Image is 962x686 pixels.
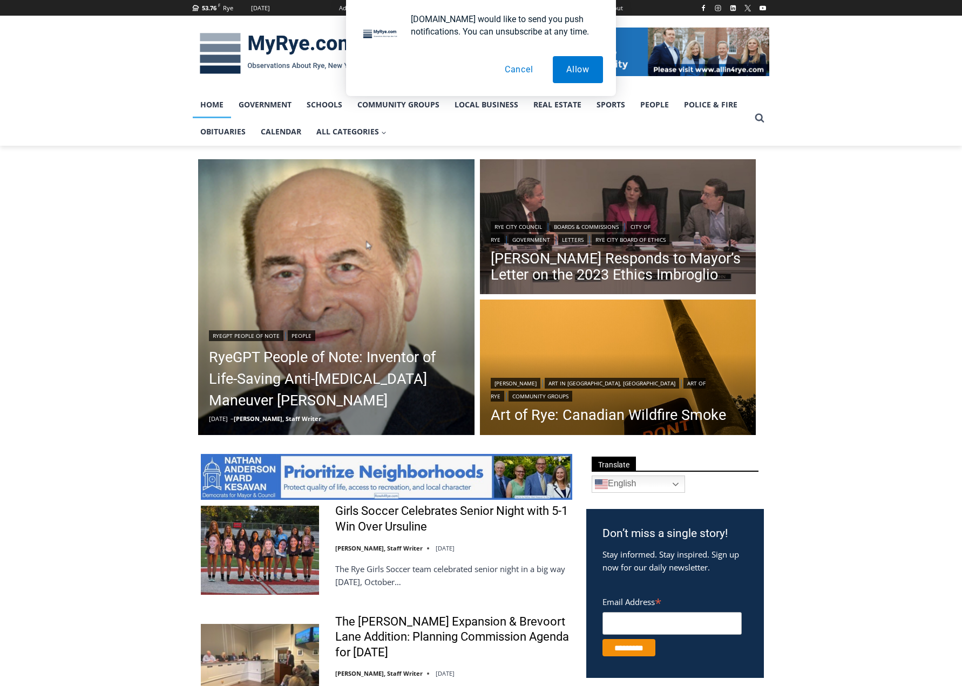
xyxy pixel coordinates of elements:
[198,159,475,436] img: (PHOTO: Inventor of Life-Saving Anti-Choking Maneuver Dr. Henry Heimlich. Source: Henry J. Heimli...
[447,91,526,118] a: Local Business
[335,544,423,552] a: [PERSON_NAME], Staff Writer
[260,105,523,134] a: Intern @ [DOMAIN_NAME]
[592,457,636,471] span: Translate
[480,159,756,297] a: Read More Henderson Responds to Mayor’s Letter on the 2023 Ethics Imbroglio
[198,159,475,436] a: Read More RyeGPT People of Note: Inventor of Life-Saving Anti-Choking Maneuver Dr. Henry Heimlich
[480,300,756,438] img: [PHOTO: Canadian Wildfire Smoke. Few ventured out unmasked as the skies turned an eerie orange in...
[480,159,756,297] img: (PHOTO: Councilmembers Bill Henderson, Julie Souza and Mayor Josh Cohn during the City Council me...
[436,669,455,677] time: [DATE]
[282,107,500,132] span: Intern @ [DOMAIN_NAME]
[491,378,540,389] a: [PERSON_NAME]
[350,91,447,118] a: Community Groups
[491,376,746,402] div: | | |
[750,108,769,128] button: View Search Form
[402,13,603,38] div: [DOMAIN_NAME] would like to send you push notifications. You can unsubscribe at any time.
[602,525,748,542] h3: Don’t miss a single story!
[253,118,309,145] a: Calendar
[335,669,423,677] a: [PERSON_NAME], Staff Writer
[633,91,676,118] a: People
[491,219,746,245] div: | | | | |
[273,1,510,105] div: "[PERSON_NAME] and I covered the [DATE] Parade, which was a really eye opening experience as I ha...
[602,591,742,610] label: Email Address
[602,548,748,574] p: Stay informed. Stay inspired. Sign up now for our daily newsletter.
[335,562,572,588] p: The Rye Girls Soccer team celebrated senior night in a big way [DATE], October…
[491,250,746,283] a: [PERSON_NAME] Responds to Mayor’s Letter on the 2023 Ethics Imbroglio
[509,391,572,402] a: Community Groups
[359,13,402,56] img: notification icon
[335,614,572,661] a: The [PERSON_NAME] Expansion & Brevoort Lane Addition: Planning Commission Agenda for [DATE]
[553,56,603,83] button: Allow
[231,415,234,423] span: –
[526,91,589,118] a: Real Estate
[193,118,253,145] a: Obituaries
[299,91,350,118] a: Schools
[209,347,464,411] a: RyeGPT People of Note: Inventor of Life-Saving Anti-[MEDICAL_DATA] Maneuver [PERSON_NAME]
[480,300,756,438] a: Read More Art of Rye: Canadian Wildfire Smoke
[288,330,315,341] a: People
[589,91,633,118] a: Sports
[234,415,321,423] a: [PERSON_NAME], Staff Writer
[595,478,608,491] img: en
[592,476,685,493] a: English
[209,330,283,341] a: RyeGPT People of Note
[193,91,750,146] nav: Primary Navigation
[335,504,572,534] a: Girls Soccer Celebrates Senior Night with 5-1 Win Over Ursuline
[209,328,464,341] div: |
[491,56,547,83] button: Cancel
[558,234,587,245] a: Letters
[592,234,669,245] a: Rye City Board of Ethics
[550,221,622,232] a: Boards & Commissions
[545,378,679,389] a: Art in [GEOGRAPHIC_DATA], [GEOGRAPHIC_DATA]
[209,415,228,423] time: [DATE]
[491,221,546,232] a: Rye City Council
[491,407,746,423] a: Art of Rye: Canadian Wildfire Smoke
[309,118,394,145] button: Child menu of All Categories
[231,91,299,118] a: Government
[676,91,745,118] a: Police & Fire
[436,544,455,552] time: [DATE]
[509,234,554,245] a: Government
[201,506,319,594] img: Girls Soccer Celebrates Senior Night with 5-1 Win Over Ursuline
[193,91,231,118] a: Home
